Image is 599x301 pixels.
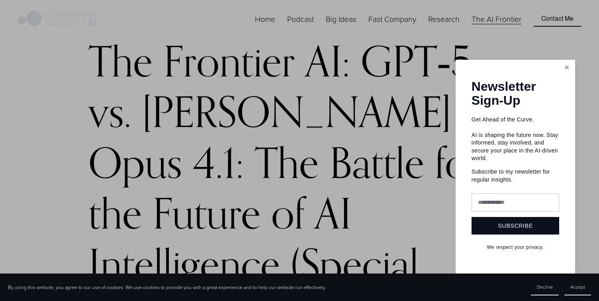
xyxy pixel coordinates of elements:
[472,116,559,163] p: Get Ahead of the Curve. AI is shaping the future now. Stay informed, stay involved, and secure yo...
[8,284,326,291] p: By using this website, you agree to our use of cookies. We use cookies to provide you with a grea...
[472,80,559,107] h1: Newsletter Sign-Up
[564,279,591,295] button: Accept
[531,279,559,295] button: Decline
[537,283,553,290] span: Decline
[472,168,559,184] p: Subscribe to my newsletter for regular insights.
[560,61,574,75] a: Close
[570,283,585,290] span: Accept
[498,223,533,229] span: Subscribe
[472,244,559,251] p: We respect your privacy.
[472,217,559,235] button: Subscribe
